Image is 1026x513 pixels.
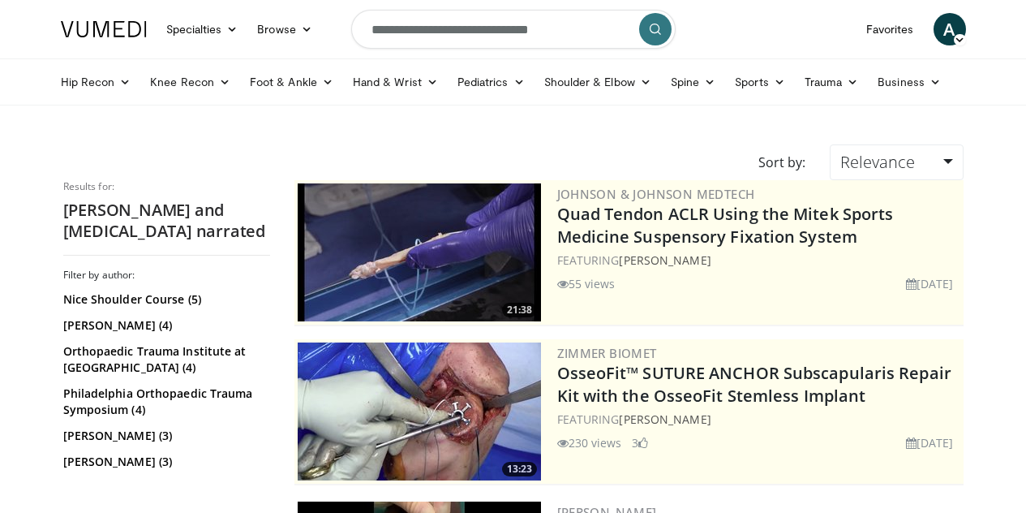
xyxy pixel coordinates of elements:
a: Philadelphia Orthopaedic Trauma Symposium (4) [63,386,266,418]
a: OsseoFit™ SUTURE ANCHOR Subscapularis Repair Kit with the OsseoFit Stemless Implant [557,362,951,407]
img: b78fd9da-dc16-4fd1-a89d-538d899827f1.300x170_q85_crop-smart_upscale.jpg [298,183,541,321]
a: 13:23 [298,343,541,481]
img: 40c8acad-cf15-4485-a741-123ec1ccb0c0.300x170_q85_crop-smart_upscale.jpg [298,343,541,481]
a: Hand & Wrist [343,66,448,98]
a: Sports [725,66,795,98]
span: 21:38 [502,303,537,317]
a: Zimmer Biomet [557,345,657,361]
a: Quad Tendon ACLR Using the Mitek Sports Medicine Suspensory Fixation System [557,203,894,248]
a: Trauma [795,66,869,98]
a: [PERSON_NAME] (4) [63,317,266,334]
li: [DATE] [906,434,954,451]
a: Shoulder & Elbow [534,66,661,98]
a: Favorites [856,13,924,45]
a: Hip Recon [51,66,141,98]
p: Results for: [63,180,270,193]
a: [PERSON_NAME] (3) [63,428,266,444]
span: 13:23 [502,462,537,476]
li: 3 [632,434,648,451]
h3: Filter by author: [63,269,270,282]
div: FEATURING [557,252,960,269]
div: FEATURING [557,411,960,428]
a: Relevance [830,144,963,180]
input: Search topics, interventions [351,10,676,49]
a: Spine [661,66,725,98]
a: Knee Recon [140,66,240,98]
a: Johnson & Johnson MedTech [557,186,755,202]
a: 21:38 [298,183,541,321]
a: Pediatrics [448,66,534,98]
div: Sort by: [746,144,818,180]
a: [PERSON_NAME] (3) [63,454,266,470]
a: Foot & Ankle [240,66,343,98]
a: [PERSON_NAME] [619,412,710,427]
span: Relevance [840,151,915,173]
a: Business [868,66,951,98]
h2: [PERSON_NAME] and [MEDICAL_DATA] narrated [63,200,270,242]
a: Nice Shoulder Course (5) [63,291,266,308]
img: VuMedi Logo [61,21,147,37]
li: 230 views [557,434,622,451]
a: Specialties [157,13,248,45]
li: [DATE] [906,275,954,292]
a: Browse [247,13,322,45]
li: 55 views [557,275,616,292]
a: Orthopaedic Trauma Institute at [GEOGRAPHIC_DATA] (4) [63,343,266,376]
a: A [934,13,966,45]
a: [PERSON_NAME] [619,252,710,268]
